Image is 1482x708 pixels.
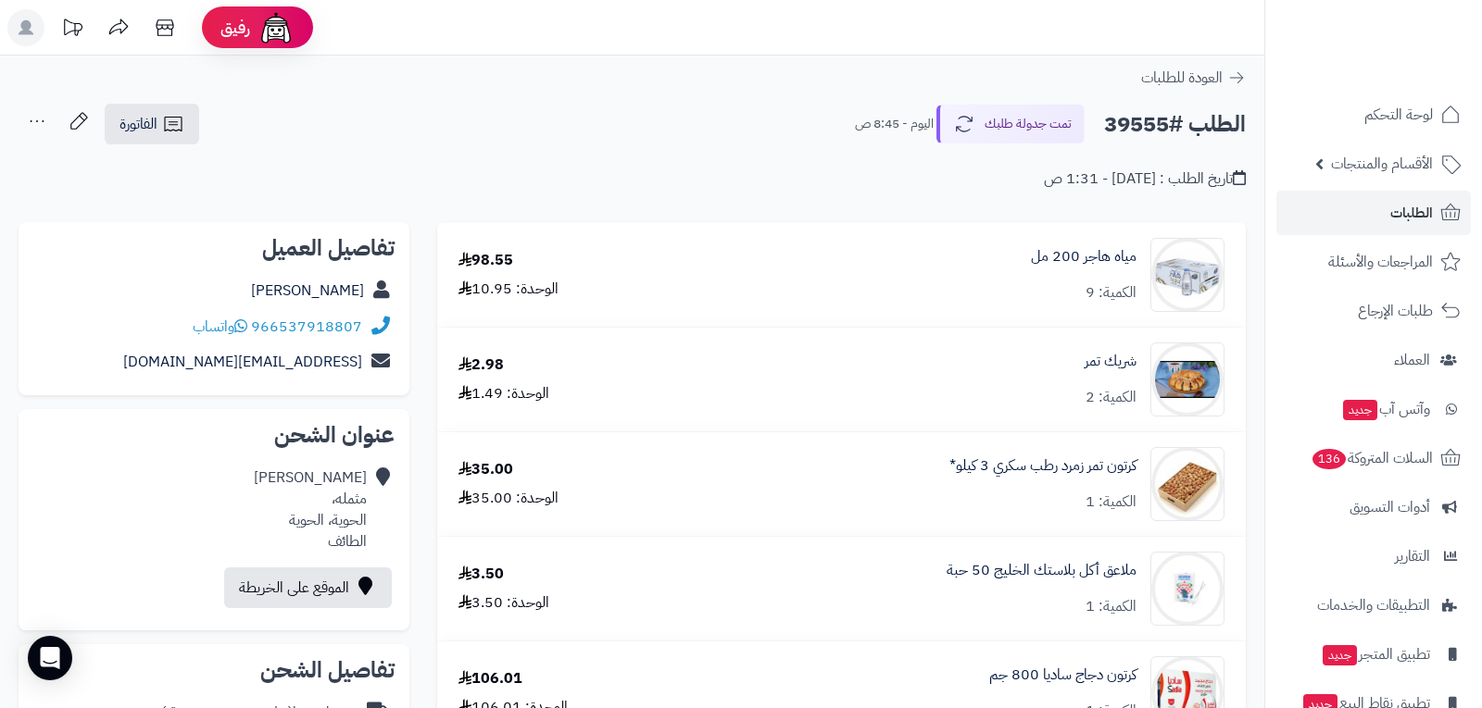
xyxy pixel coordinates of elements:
[949,455,1137,477] a: كرتون تمر زمرد رطب سكري 3 كيلو*
[1276,289,1471,333] a: طلبات الإرجاع
[1328,249,1433,275] span: المراجعات والأسئلة
[989,665,1137,686] a: كرتون دجاج ساديا 800 جم
[1276,191,1471,235] a: الطلبات
[224,567,392,608] a: الموقع على الخريطة
[1151,238,1224,312] img: 412533293aa25049172e168eba0c26838d17-90x90.jpg
[28,636,72,680] div: Open Intercom Messenger
[33,659,395,681] h2: تفاصيل الشحن
[251,279,364,302] a: [PERSON_NAME]
[1276,436,1471,480] a: السلات المتروكة136
[1086,282,1137,304] div: الكمية: 9
[1323,645,1357,665] span: جديد
[1341,396,1430,422] span: وآتس آب
[458,383,549,404] div: الوحدة: 1.49
[458,592,549,614] div: الوحدة: 3.50
[33,237,395,259] h2: تفاصيل العميل
[1364,102,1433,128] span: لوحة التحكم
[458,459,513,480] div: 35.00
[1350,494,1430,520] span: أدوات التسويق
[193,316,247,338] a: واتساب
[1390,200,1433,226] span: الطلبات
[123,351,362,373] a: [EMAIL_ADDRESS][DOMAIN_NAME]
[1358,298,1433,324] span: طلبات الإرجاع
[105,104,199,144] a: الفاتورة
[458,354,504,376] div: 2.98
[936,105,1085,143] button: تمت جدولة طلبك
[220,17,250,39] span: رفيق
[1141,67,1223,89] span: العودة للطلبات
[254,467,367,552] div: [PERSON_NAME] مثمله، الحوية، الحوية الطائف
[1276,93,1471,137] a: لوحة التحكم
[1312,448,1347,469] span: 136
[1331,151,1433,177] span: الأقسام والمنتجات
[49,9,95,51] a: تحديثات المنصة
[1276,485,1471,529] a: أدوات التسويق
[1311,445,1433,471] span: السلات المتروكة
[1044,168,1246,190] div: تاريخ الطلب : [DATE] - 1:31 ص
[1276,338,1471,382] a: العملاء
[855,115,934,133] small: اليوم - 8:45 ص
[1395,543,1430,569] span: التقارير
[1276,387,1471,431] a: وآتس آبجديد
[1276,534,1471,578] a: التقارير
[1321,641,1430,667] span: تطبيق المتجر
[458,279,559,300] div: الوحدة: 10.95
[1151,447,1224,521] img: 1676894531-C1919836-C105-4A06-813B-C58AF41E35D8-90x90.jpeg
[458,564,504,585] div: 3.50
[1276,632,1471,677] a: تطبيق المتجرجديد
[1356,14,1464,53] img: logo-2.png
[1141,67,1246,89] a: العودة للطلبات
[1086,491,1137,513] div: الكمية: 1
[1086,596,1137,617] div: الكمية: 1
[1276,240,1471,284] a: المراجعات والأسئلة
[1276,583,1471,627] a: التطبيقات والخدمات
[33,424,395,446] h2: عنوان الشحن
[458,668,522,689] div: 106.01
[1085,351,1137,372] a: شريك تمر
[1394,347,1430,373] span: العملاء
[458,250,513,271] div: 98.55
[1086,387,1137,408] div: الكمية: 2
[1343,400,1377,420] span: جديد
[947,560,1137,581] a: ملاعق أكل بلاستك الخليج 50 حبة
[251,316,362,338] a: 966537918807
[1031,246,1137,267] a: مياه هاجر 200 مل
[119,113,157,135] span: الفاتورة
[1317,592,1430,618] span: التطبيقات والخدمات
[1151,552,1224,626] img: 1675756810-%D8%AA%D9%86%D8%B2%D9%8A%D9%84-90x90.jpg
[257,9,295,46] img: ai-face.png
[458,488,559,509] div: الوحدة: 35.00
[1104,106,1246,143] h2: الطلب #39555
[1151,342,1224,416] img: 1664440393-maxresdefault%20(1)-90x90.jpg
